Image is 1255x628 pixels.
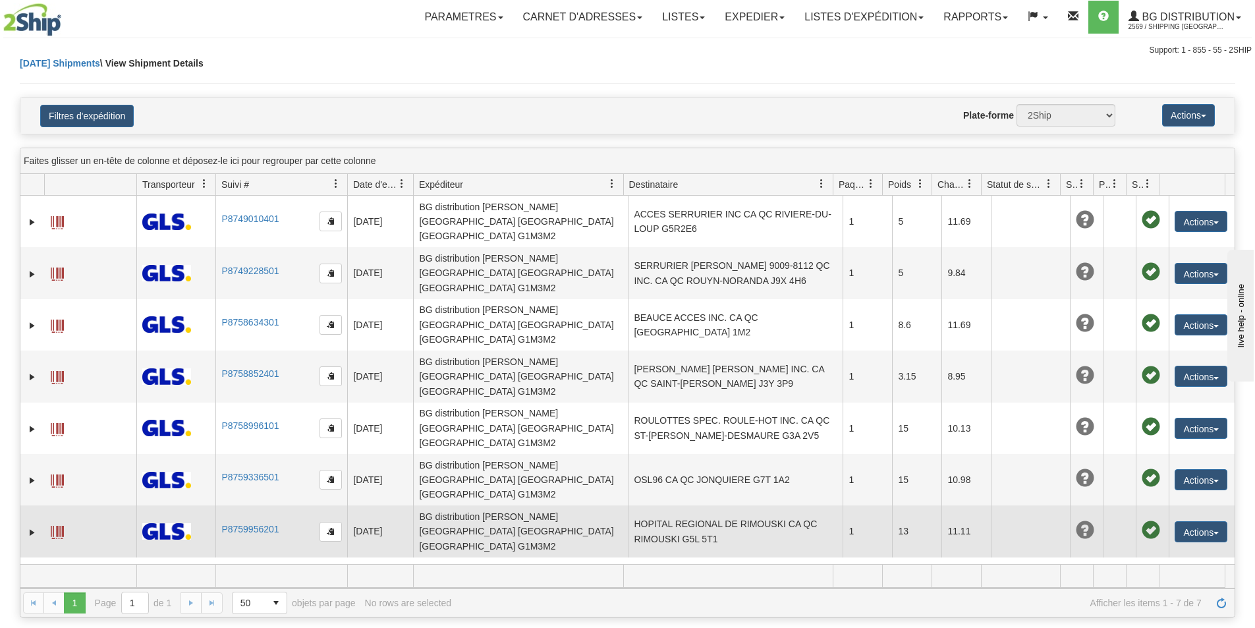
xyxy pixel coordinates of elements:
[1071,173,1093,195] a: Statut de livraison filter column settings
[142,472,191,488] img: 17 - GLS Canada
[795,1,934,34] a: LISTES D'EXPÉDITION
[95,592,172,614] span: Page de 1
[347,505,413,557] td: [DATE]
[413,505,628,557] td: BG distribution [PERSON_NAME] [GEOGRAPHIC_DATA] [GEOGRAPHIC_DATA] [GEOGRAPHIC_DATA] G1M3M2
[628,505,843,557] td: HOPITAL REGIONAL DE RIMOUSKI CA QC RIMOUSKI G5L 5T1
[26,268,39,281] a: Expand
[1076,521,1094,540] span: Unknown
[1175,469,1227,490] button: Actions
[240,596,258,610] span: 50
[1129,20,1227,34] span: 2569 / Shipping [GEOGRAPHIC_DATA]
[1076,366,1094,385] span: Unknown
[193,173,215,195] a: Transporteur filter column settings
[413,196,628,247] td: BG distribution [PERSON_NAME] [GEOGRAPHIC_DATA] [GEOGRAPHIC_DATA] [GEOGRAPHIC_DATA] G1M3M2
[628,403,843,454] td: ROULOTTES SPEC. ROULE-HOT INC. CA QC ST-[PERSON_NAME]-DESMAURE G3A 2V5
[843,299,892,351] td: 1
[10,11,122,21] div: live help - online
[40,105,134,127] button: Filtres d'expédition
[941,351,991,402] td: 8.95
[843,403,892,454] td: 1
[51,365,64,386] a: Label
[941,454,991,505] td: 10.98
[629,178,679,191] span: Destinataire
[1175,366,1227,387] button: Actions
[413,351,628,402] td: BG distribution [PERSON_NAME] [GEOGRAPHIC_DATA] [GEOGRAPHIC_DATA] [GEOGRAPHIC_DATA] G1M3M2
[20,58,100,69] a: [DATE] Shipments
[221,420,279,431] a: P8758996101
[1142,469,1160,488] span: Pickup Successfully created
[628,299,843,351] td: BEAUCE ACCES INC. CA QC [GEOGRAPHIC_DATA] 1M2
[142,316,191,333] img: 17 - GLS Canada
[51,469,64,490] a: Label
[941,247,991,299] td: 9.84
[221,178,249,191] span: Suivi #
[142,265,191,281] img: 17 - GLS Canada
[892,505,941,557] td: 13
[1038,173,1060,195] a: Statut de suivi filter column settings
[26,319,39,332] a: Expand
[221,524,279,534] a: P8759956201
[26,215,39,229] a: Expand
[320,470,342,490] button: Copy to clipboard
[1175,418,1227,439] button: Actions
[221,368,279,379] a: P8758852401
[941,299,991,351] td: 11.69
[1103,173,1126,195] a: Problèmes d'expédition filter column settings
[320,366,342,386] button: Copy to clipboard
[1142,418,1160,436] span: Pickup Successfully created
[347,247,413,299] td: [DATE]
[347,299,413,351] td: [DATE]
[20,148,1235,174] div: grid grouping header
[347,403,413,454] td: [DATE]
[1066,178,1077,191] span: Statut de livraison
[1142,314,1160,333] span: Pickup Successfully created
[843,454,892,505] td: 1
[941,196,991,247] td: 11.69
[51,417,64,438] a: Label
[934,1,1018,34] a: Rapports
[888,178,911,191] span: Poids
[320,264,342,283] button: Copy to clipboard
[1099,178,1110,191] span: Problèmes d'expédition
[3,45,1252,56] div: Support: 1 - 855 - 55 - 2SHIP
[628,454,843,505] td: OSL96 CA QC JONQUIERE G7T 1A2
[1142,263,1160,281] span: Pickup Successfully created
[320,522,342,542] button: Copy to clipboard
[26,474,39,487] a: Expand
[347,454,413,505] td: [DATE]
[221,214,279,224] a: P8749010401
[347,351,413,402] td: [DATE]
[232,592,287,614] span: Page sizes drop down
[1175,314,1227,335] button: Actions
[937,178,965,191] span: Charge
[843,505,892,557] td: 1
[892,247,941,299] td: 5
[142,420,191,436] img: 17 - GLS Canada
[221,317,279,328] a: P8758634301
[1142,211,1160,229] span: Pickup Successfully created
[413,403,628,454] td: BG distribution [PERSON_NAME] [GEOGRAPHIC_DATA] [GEOGRAPHIC_DATA] [GEOGRAPHIC_DATA] G1M3M2
[892,454,941,505] td: 15
[628,247,843,299] td: SERRURIER [PERSON_NAME] 9009-8112 QC INC. CA QC ROUYN-NORANDA J9X 4H6
[414,1,513,34] a: Parametres
[1175,521,1227,542] button: Actions
[1076,314,1094,333] span: Unknown
[320,212,342,231] button: Copy to clipboard
[100,58,204,69] span: \ View Shipment Details
[419,178,463,191] span: Expéditeur
[1076,263,1094,281] span: Unknown
[413,299,628,351] td: BG distribution [PERSON_NAME] [GEOGRAPHIC_DATA] [GEOGRAPHIC_DATA] [GEOGRAPHIC_DATA] G1M3M2
[1162,104,1215,127] button: Actions
[221,266,279,276] a: P8749228501
[347,196,413,247] td: [DATE]
[1211,592,1232,614] a: Rafraîchir
[142,178,195,191] span: Transporteur
[1076,418,1094,436] span: Unknown
[963,109,1014,122] label: Plate-forme
[3,3,61,36] img: logo2569.jpg
[391,173,413,195] a: Date d'expédition filter column settings
[513,1,653,34] a: Carnet d'adresses
[1119,1,1251,34] a: BG Distribution 2569 / Shipping [GEOGRAPHIC_DATA]
[892,351,941,402] td: 3.15
[51,210,64,231] a: Label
